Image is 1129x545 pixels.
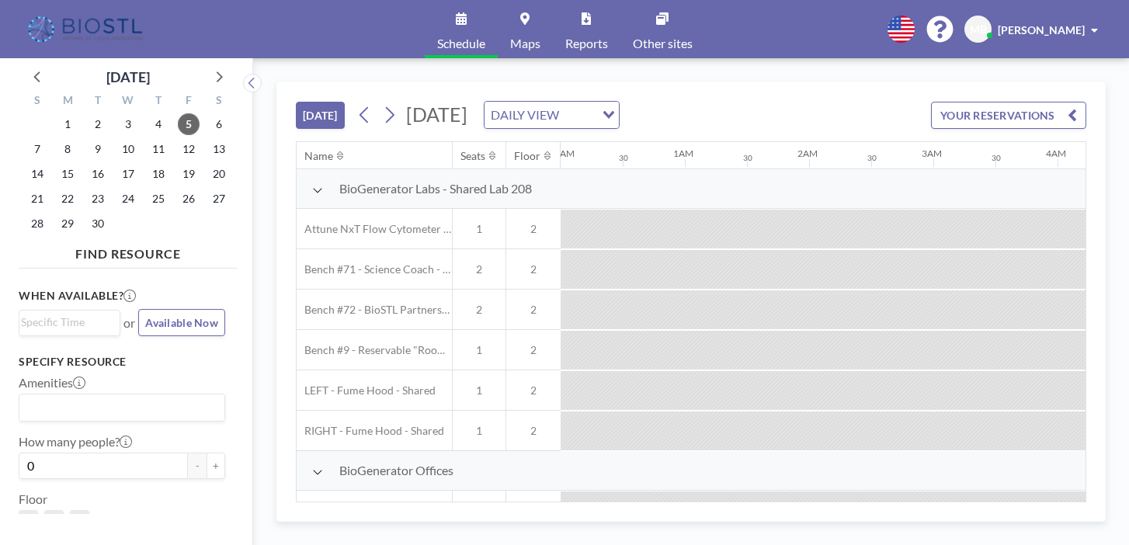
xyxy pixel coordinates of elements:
span: Monday, September 1, 2025 [57,113,78,135]
span: Tuesday, September 2, 2025 [87,113,109,135]
span: LEFT - Fume Hood - Shared [297,384,436,397]
span: Friday, September 5, 2025 [178,113,200,135]
button: YOUR RESERVATIONS [931,102,1086,129]
span: Maps [510,37,540,50]
div: M [53,92,83,112]
span: Wednesday, September 10, 2025 [117,138,139,160]
span: 2 [506,343,561,357]
span: Saturday, September 13, 2025 [208,138,230,160]
div: 3AM [922,148,942,159]
h3: Specify resource [19,355,225,369]
span: Tuesday, September 30, 2025 [87,213,109,234]
span: Reports [565,37,608,50]
span: 2 [506,384,561,397]
button: Available Now [138,309,225,336]
span: [PERSON_NAME] [998,23,1085,36]
img: organization-logo [25,14,148,45]
span: Sunday, September 28, 2025 [26,213,48,234]
span: MB [970,23,987,36]
span: or [123,315,135,331]
div: Name [304,149,333,163]
span: Sunday, September 21, 2025 [26,188,48,210]
button: + [207,453,225,479]
span: Bench #9 - Reservable "RoomZilla" Bench [297,343,452,357]
span: 1 [453,424,505,438]
span: 1 [453,222,505,236]
div: W [113,92,144,112]
span: 2 [453,262,505,276]
h4: FIND RESOURCE [19,240,238,262]
span: Monday, September 15, 2025 [57,163,78,185]
span: 2 [506,222,561,236]
span: Saturday, September 20, 2025 [208,163,230,185]
div: 30 [992,153,1001,163]
span: Schedule [437,37,485,50]
span: 1 [453,343,505,357]
span: Friday, September 19, 2025 [178,163,200,185]
div: Seats [460,149,485,163]
span: Bench #71 - Science Coach - BioSTL Bench [297,262,452,276]
span: BioGenerator Offices [339,463,453,478]
div: Search for option [485,102,619,128]
div: T [83,92,113,112]
span: Tuesday, September 9, 2025 [87,138,109,160]
span: BioGenerator Labs - Shared Lab 208 [339,181,532,196]
button: [DATE] [296,102,345,129]
span: 2 [506,262,561,276]
div: S [203,92,234,112]
span: Attune NxT Flow Cytometer - Bench #25 [297,222,452,236]
div: S [23,92,53,112]
input: Search for option [21,397,216,418]
span: Sunday, September 14, 2025 [26,163,48,185]
span: Saturday, September 6, 2025 [208,113,230,135]
span: Thursday, September 11, 2025 [148,138,169,160]
span: Wednesday, September 3, 2025 [117,113,139,135]
span: Friday, September 26, 2025 [178,188,200,210]
span: Other sites [633,37,693,50]
div: Search for option [19,311,120,334]
div: Search for option [19,394,224,421]
div: 4AM [1046,148,1066,159]
input: Search for option [564,105,593,125]
span: 2 [453,303,505,317]
div: 12AM [549,148,575,159]
span: DAILY VIEW [488,105,562,125]
div: 1AM [673,148,693,159]
span: Monday, September 22, 2025 [57,188,78,210]
span: Wednesday, September 17, 2025 [117,163,139,185]
div: Floor [514,149,540,163]
span: Thursday, September 25, 2025 [148,188,169,210]
div: 30 [867,153,877,163]
span: Saturday, September 27, 2025 [208,188,230,210]
span: [DATE] [406,102,467,126]
span: 2 [506,303,561,317]
label: How many people? [19,434,132,450]
span: Thursday, September 4, 2025 [148,113,169,135]
span: Tuesday, September 23, 2025 [87,188,109,210]
div: T [143,92,173,112]
span: Tuesday, September 16, 2025 [87,163,109,185]
div: F [173,92,203,112]
div: 30 [743,153,752,163]
span: Monday, September 8, 2025 [57,138,78,160]
label: Amenities [19,375,85,391]
div: 2AM [797,148,818,159]
label: Floor [19,491,47,507]
span: Monday, September 29, 2025 [57,213,78,234]
span: Bench #72 - BioSTL Partnerships & Apprenticeships Bench [297,303,452,317]
span: Sunday, September 7, 2025 [26,138,48,160]
input: Search for option [21,314,111,331]
span: 2 [506,424,561,438]
span: 1 [453,384,505,397]
button: - [188,453,207,479]
span: Wednesday, September 24, 2025 [117,188,139,210]
span: Available Now [145,316,218,329]
span: Thursday, September 18, 2025 [148,163,169,185]
div: [DATE] [106,66,150,88]
span: Friday, September 12, 2025 [178,138,200,160]
span: RIGHT - Fume Hood - Shared [297,424,444,438]
div: 30 [619,153,628,163]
